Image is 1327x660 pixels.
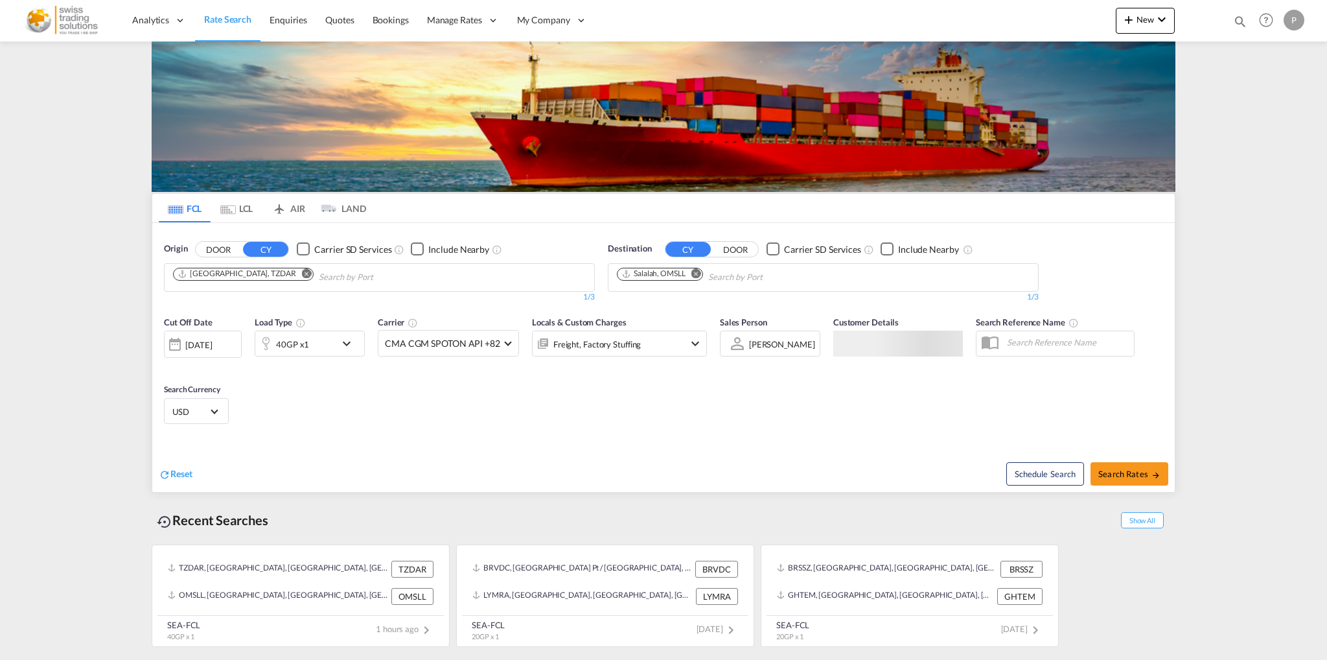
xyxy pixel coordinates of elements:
button: icon-plus 400-fgNewicon-chevron-down [1116,8,1175,34]
md-tab-item: LAND [314,194,366,222]
div: 40GP x1icon-chevron-down [255,331,365,357]
button: Note: By default Schedule search will only considerorigin ports, destination ports and cut off da... [1006,462,1084,486]
span: Sales Person [720,317,767,327]
span: Carrier [378,317,418,327]
input: Chips input. [319,267,442,288]
span: Reset [170,468,192,479]
md-icon: The selected Trucker/Carrierwill be displayed in the rate results If the rates are from another f... [408,318,418,328]
div: OriginDOOR CY Checkbox No InkUnchecked: Search for CY (Container Yard) services for all selected ... [152,223,1175,492]
div: BRSSZ, Santos, Brazil, South America, Americas [777,561,997,578]
button: DOOR [713,242,758,257]
div: Recent Searches [152,506,273,535]
span: 1 hours ago [376,624,434,634]
button: Search Ratesicon-arrow-right [1090,462,1168,486]
md-icon: icon-information-outline [295,318,306,328]
span: Enquiries [270,14,307,25]
md-icon: icon-airplane [271,201,287,211]
div: Press delete to remove this chip. [178,268,299,279]
div: Include Nearby [898,243,959,256]
span: USD [172,406,209,418]
div: Carrier SD Services [784,243,861,256]
div: LYMRA [696,588,738,605]
span: Quotes [325,14,354,25]
div: [DATE] [164,331,242,358]
span: Cut Off Date [164,317,213,327]
md-select: Select Currency: $ USDUnited States Dollar [171,402,222,421]
img: f9751c60786011ecbe49d7ff99833a38.png [19,6,107,35]
recent-search-card: BRSSZ, [GEOGRAPHIC_DATA], [GEOGRAPHIC_DATA], [GEOGRAPHIC_DATA], [GEOGRAPHIC_DATA] BRSSZGHTEM, [GE... [761,545,1059,647]
span: My Company [517,14,570,27]
span: Origin [164,242,187,255]
span: Manage Rates [427,14,482,27]
span: Locals & Custom Charges [532,317,627,327]
span: Destination [608,242,652,255]
span: New [1121,14,1170,25]
md-icon: icon-chevron-down [1154,12,1170,27]
button: Remove [294,268,313,281]
span: Bookings [373,14,409,25]
div: BRSSZ [1000,561,1043,578]
span: Load Type [255,317,306,327]
div: SEA-FCL [167,619,200,631]
span: Customer Details [833,317,899,327]
div: 40GP x1 [276,335,309,353]
div: OMSLL, Salalah, Oman, Middle East, Middle East [168,588,388,605]
span: Search Reference Name [976,317,1079,327]
div: Dar es Salaam, TZDAR [178,268,296,279]
md-icon: icon-backup-restore [157,514,172,530]
div: Freight Factory Stuffing [553,335,641,353]
div: Press delete to remove this chip. [621,268,688,279]
span: Help [1255,9,1277,31]
md-icon: Your search will be saved by the below given name [1068,318,1079,328]
span: [DATE] [1001,624,1043,634]
recent-search-card: BRVDC, [GEOGRAPHIC_DATA] Pt / [GEOGRAPHIC_DATA], [GEOGRAPHIC_DATA], [GEOGRAPHIC_DATA], [GEOGRAPHI... [456,545,754,647]
md-checkbox: Checkbox No Ink [411,242,489,256]
img: LCL+%26+FCL+BACKGROUND.png [152,41,1175,192]
md-select: Sales Person: Pasquale Genier [748,335,816,353]
div: Salalah, OMSLL [621,268,686,279]
div: Carrier SD Services [314,243,391,256]
button: CY [243,242,288,257]
span: [DATE] [697,624,739,634]
md-pagination-wrapper: Use the left and right arrow keys to navigate between tabs [159,194,366,222]
input: Search Reference Name [1000,333,1134,352]
div: icon-refreshReset [159,467,192,482]
div: SEA-FCL [776,619,809,631]
span: Search Currency [164,384,220,394]
button: CY [665,242,711,257]
recent-search-card: TZDAR, [GEOGRAPHIC_DATA], [GEOGRAPHIC_DATA], [GEOGRAPHIC_DATA], [GEOGRAPHIC_DATA], [GEOGRAPHIC_DA... [152,545,450,647]
span: Show All [1121,512,1164,528]
span: Rate Search [204,14,251,25]
div: TZDAR [391,561,433,578]
div: P [1284,10,1304,30]
input: Chips input. [708,267,831,288]
div: icon-magnify [1233,14,1247,34]
div: OMSLL [391,588,433,605]
button: Remove [683,268,702,281]
span: Search Rates [1098,469,1160,479]
md-icon: icon-chevron-down [339,336,361,351]
md-checkbox: Checkbox No Ink [881,242,959,256]
md-chips-wrap: Chips container. Use arrow keys to select chips. [615,264,837,288]
div: GHTEM [997,588,1043,605]
md-tab-item: FCL [159,194,211,222]
md-datepicker: Select [164,357,174,374]
md-icon: icon-plus 400-fg [1121,12,1137,27]
md-icon: icon-refresh [159,469,170,480]
md-icon: icon-magnify [1233,14,1247,29]
md-icon: icon-arrow-right [1151,471,1160,480]
div: LYMRA, Misurata, Libya, Northern Africa, Africa [472,588,693,605]
span: 20GP x 1 [776,632,803,641]
span: CMA CGM SPOTON API +82 [385,337,500,350]
span: 20GP x 1 [472,632,499,641]
md-icon: Unchecked: Ignores neighbouring ports when fetching rates.Checked : Includes neighbouring ports w... [963,244,973,255]
div: BRVDC [695,561,738,578]
md-icon: icon-chevron-right [419,622,434,638]
md-chips-wrap: Chips container. Use arrow keys to select chips. [171,264,447,288]
md-tab-item: LCL [211,194,262,222]
md-icon: icon-chevron-down [687,336,703,351]
div: Help [1255,9,1284,32]
div: Include Nearby [428,243,489,256]
md-icon: Unchecked: Search for CY (Container Yard) services for all selected carriers.Checked : Search for... [864,244,874,255]
div: [DATE] [185,339,212,351]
